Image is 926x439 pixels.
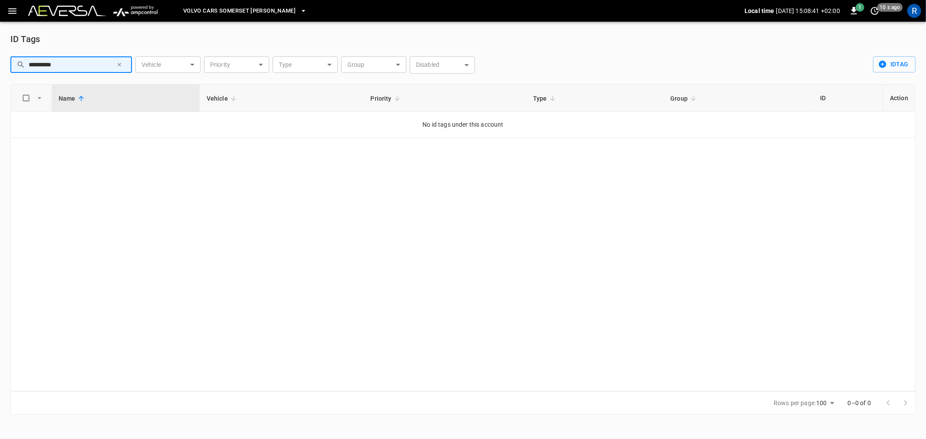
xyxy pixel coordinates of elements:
[11,112,915,138] td: No id tags under this account
[745,7,774,15] p: Local time
[813,85,883,112] th: ID
[533,93,558,104] span: Type
[848,399,871,407] p: 0–0 of 0
[183,6,296,16] span: Volvo Cars Somerset [PERSON_NAME]
[11,85,915,138] table: idTags-table
[774,399,816,407] p: Rows per page:
[816,397,837,410] div: 100
[207,93,239,104] span: Vehicle
[110,3,161,19] img: ampcontrol.io logo
[670,93,699,104] span: Group
[856,3,864,12] span: 1
[873,56,916,72] button: idTag
[10,32,40,46] h6: ID Tags
[371,93,403,104] span: Priority
[180,3,310,20] button: Volvo Cars Somerset [PERSON_NAME]
[907,4,921,18] div: profile-icon
[868,4,882,18] button: set refresh interval
[883,85,915,112] th: Action
[28,6,106,16] img: Customer Logo
[10,84,916,391] div: idTags-table
[877,3,903,12] span: 10 s ago
[59,93,87,104] span: Name
[776,7,840,15] p: [DATE] 15:08:41 +02:00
